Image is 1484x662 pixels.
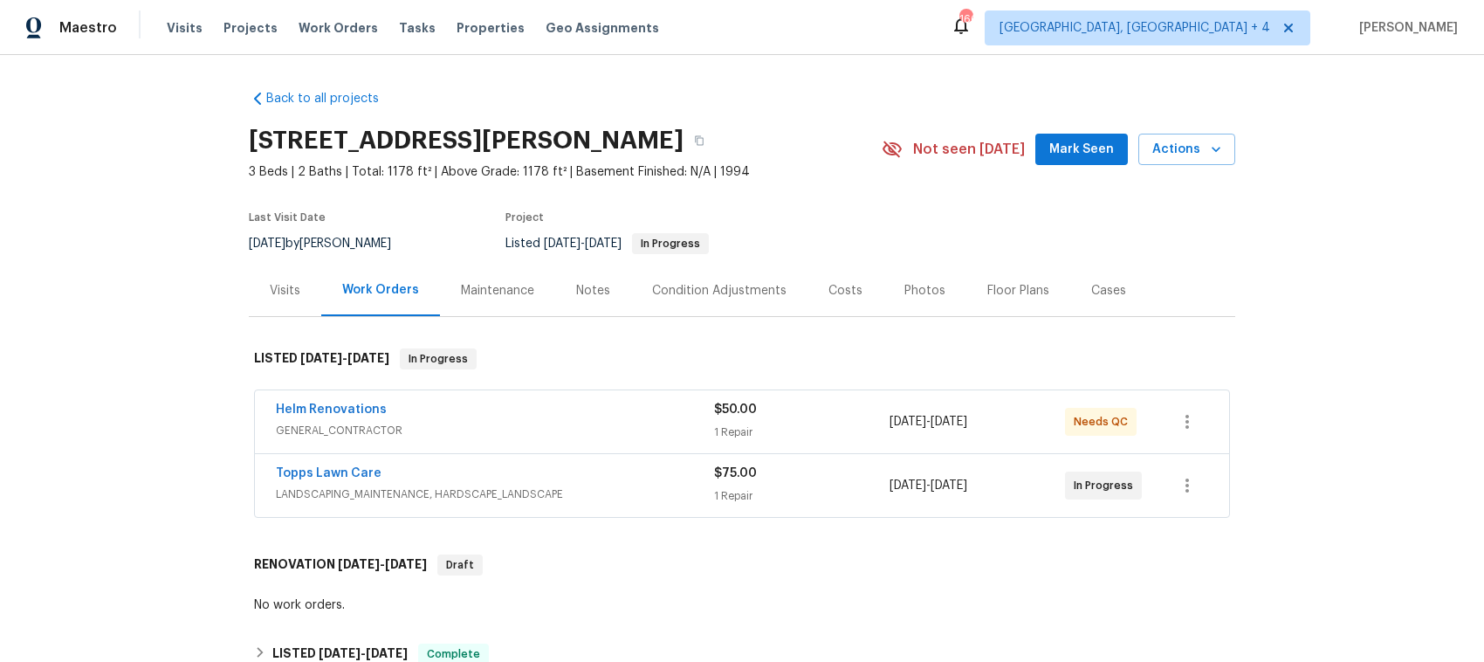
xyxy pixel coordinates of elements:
span: In Progress [634,238,707,249]
div: Cases [1091,282,1126,300]
h6: RENOVATION [254,555,427,576]
span: - [890,477,967,494]
span: Maestro [59,19,117,37]
span: [DATE] [319,647,361,659]
span: [DATE] [931,416,967,428]
span: [DATE] [385,558,427,570]
div: 1 Repair [714,487,890,505]
span: In Progress [1074,477,1140,494]
span: GENERAL_CONTRACTOR [276,422,714,439]
div: by [PERSON_NAME] [249,233,412,254]
span: Projects [223,19,278,37]
div: Photos [904,282,945,300]
span: LANDSCAPING_MAINTENANCE, HARDSCAPE_LANDSCAPE [276,486,714,503]
span: [DATE] [890,416,926,428]
span: Listed [505,238,709,250]
span: Needs QC [1074,413,1135,431]
span: Tasks [399,22,436,34]
span: $50.00 [714,403,757,416]
span: - [890,413,967,431]
span: $75.00 [714,467,757,479]
div: LISTED [DATE]-[DATE]In Progress [249,331,1235,387]
span: Visits [167,19,203,37]
span: [DATE] [249,238,285,250]
button: Actions [1138,134,1235,166]
span: Geo Assignments [546,19,659,37]
span: [DATE] [366,647,408,659]
div: 166 [959,10,972,28]
div: Costs [828,282,862,300]
div: No work orders. [254,596,1230,614]
span: - [544,238,622,250]
span: [DATE] [544,238,581,250]
span: - [338,558,427,570]
div: Notes [576,282,610,300]
span: - [300,352,389,364]
span: [PERSON_NAME] [1352,19,1458,37]
a: Topps Lawn Care [276,467,381,479]
a: Back to all projects [249,90,416,107]
span: [DATE] [585,238,622,250]
span: Not seen [DATE] [913,141,1025,158]
div: Visits [270,282,300,300]
div: Work Orders [342,281,419,299]
span: [DATE] [347,352,389,364]
h2: [STREET_ADDRESS][PERSON_NAME] [249,132,684,149]
span: [GEOGRAPHIC_DATA], [GEOGRAPHIC_DATA] + 4 [1000,19,1270,37]
span: Last Visit Date [249,212,326,223]
span: [DATE] [300,352,342,364]
span: Properties [457,19,525,37]
a: Helm Renovations [276,403,387,416]
div: Maintenance [461,282,534,300]
h6: LISTED [254,348,389,369]
span: Actions [1152,139,1221,161]
div: RENOVATION [DATE]-[DATE]Draft [249,537,1235,593]
div: 1 Repair [714,424,890,441]
span: Draft [439,556,481,574]
span: Project [505,212,544,223]
span: 3 Beds | 2 Baths | Total: 1178 ft² | Above Grade: 1178 ft² | Basement Finished: N/A | 1994 [249,163,882,181]
span: [DATE] [890,479,926,492]
div: Condition Adjustments [652,282,787,300]
button: Copy Address [684,125,715,156]
span: [DATE] [338,558,380,570]
button: Mark Seen [1035,134,1128,166]
div: Floor Plans [987,282,1049,300]
span: [DATE] [931,479,967,492]
span: - [319,647,408,659]
span: Work Orders [299,19,378,37]
span: Mark Seen [1049,139,1114,161]
span: In Progress [402,350,475,368]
